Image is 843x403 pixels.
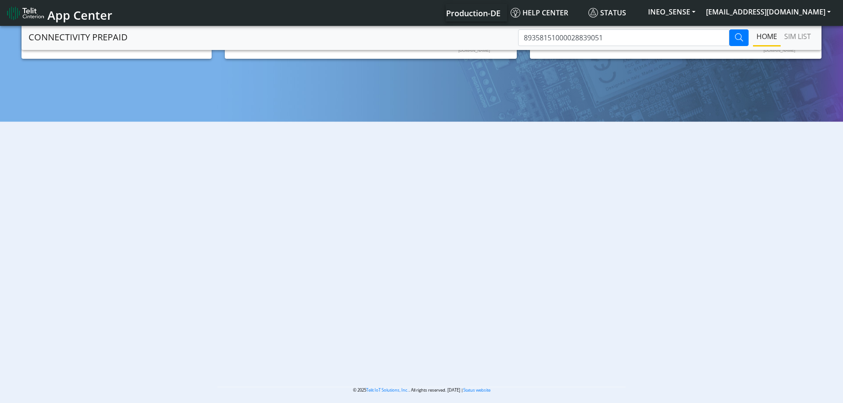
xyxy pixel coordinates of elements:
text: [DOMAIN_NAME] [458,48,490,53]
a: Telit IoT Solutions, Inc. [366,387,409,393]
span: Help center [511,8,568,18]
img: logo-telit-cinterion-gw-new.png [7,6,44,20]
button: [EMAIL_ADDRESS][DOMAIN_NAME] [701,4,836,20]
img: knowledge.svg [511,8,520,18]
a: CONNECTIVITY PREPAID [29,29,128,46]
img: status.svg [588,8,598,18]
p: © 2025 . All rights reserved. [DATE] | [217,387,626,393]
a: Status website [463,387,490,393]
a: Your current platform instance [446,4,500,21]
a: App Center [7,4,111,22]
text: [DOMAIN_NAME] [764,48,795,53]
a: Status [585,4,643,21]
span: App Center [47,7,112,23]
input: Type to Search ICCID [518,29,729,46]
span: Status [588,8,626,18]
a: SIM LIST [781,28,814,45]
a: Help center [507,4,585,21]
button: INEO_SENSE [643,4,701,20]
a: Home [753,28,781,45]
span: Production-DE [446,8,501,18]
